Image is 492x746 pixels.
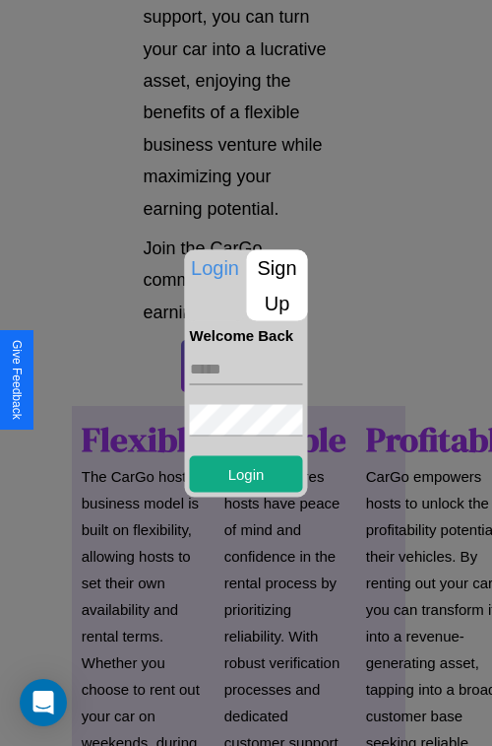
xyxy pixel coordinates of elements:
[20,679,67,726] div: Open Intercom Messenger
[247,249,308,320] p: Sign Up
[190,326,303,343] h4: Welcome Back
[190,455,303,492] button: Login
[10,340,24,420] div: Give Feedback
[185,249,246,285] p: Login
